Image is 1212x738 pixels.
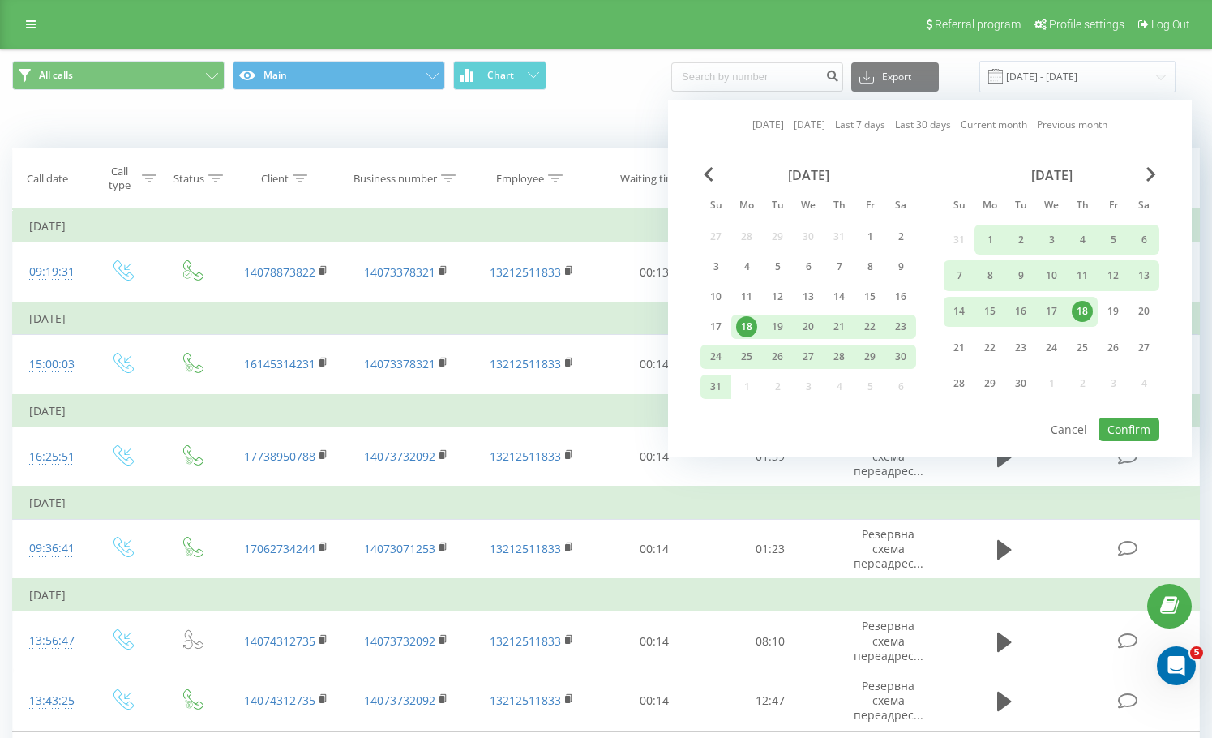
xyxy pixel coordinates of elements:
[731,285,762,309] div: Mon Aug 11, 2025
[736,316,757,337] div: 18
[949,373,970,394] div: 28
[1036,297,1067,327] div: Wed Sep 17, 2025
[824,255,854,279] div: Thu Aug 7, 2025
[244,541,315,556] a: 17062734244
[705,346,726,367] div: 24
[1133,265,1154,286] div: 13
[1190,646,1203,659] span: 5
[700,255,731,279] div: Sun Aug 3, 2025
[824,345,854,369] div: Thu Aug 28, 2025
[244,633,315,649] a: 14074312735
[885,345,916,369] div: Sat Aug 30, 2025
[1039,195,1064,219] abbr: Wednesday
[979,230,1000,251] div: 1
[731,315,762,339] div: Mon Aug 18, 2025
[979,265,1000,286] div: 8
[705,286,726,307] div: 10
[944,369,974,399] div: Sun Sep 28, 2025
[798,286,819,307] div: 13
[1128,260,1159,290] div: Sat Sep 13, 2025
[1067,297,1098,327] div: Thu Sep 18, 2025
[364,448,435,464] a: 14073732092
[13,487,1200,519] td: [DATE]
[979,301,1000,322] div: 15
[944,167,1159,183] div: [DATE]
[364,356,435,371] a: 14073378321
[1041,301,1062,322] div: 17
[1041,337,1062,358] div: 24
[890,256,911,277] div: 9
[949,265,970,286] div: 7
[829,346,850,367] div: 28
[859,256,880,277] div: 8
[793,255,824,279] div: Wed Aug 6, 2025
[1157,646,1196,685] iframe: Intercom live chat
[1103,337,1124,358] div: 26
[1103,230,1124,251] div: 5
[974,333,1005,363] div: Mon Sep 22, 2025
[490,693,561,708] a: 13212511833
[1101,195,1125,219] abbr: Friday
[979,337,1000,358] div: 22
[27,172,68,186] div: Call date
[29,349,71,380] div: 15:00:03
[1010,265,1031,286] div: 9
[829,286,850,307] div: 14
[487,70,514,81] span: Chart
[1036,260,1067,290] div: Wed Sep 10, 2025
[1128,225,1159,255] div: Sat Sep 6, 2025
[1098,225,1128,255] div: Fri Sep 5, 2025
[978,195,1002,219] abbr: Monday
[752,117,784,132] a: [DATE]
[705,256,726,277] div: 3
[767,346,788,367] div: 26
[1070,195,1094,219] abbr: Thursday
[1005,297,1036,327] div: Tue Sep 16, 2025
[1072,337,1093,358] div: 25
[261,172,289,186] div: Client
[597,671,713,731] td: 00:14
[1041,265,1062,286] div: 10
[1128,333,1159,363] div: Sat Sep 27, 2025
[244,693,315,708] a: 14074312735
[859,286,880,307] div: 15
[885,255,916,279] div: Sat Aug 9, 2025
[1009,195,1033,219] abbr: Tuesday
[854,526,923,571] span: Резервна схема переадрес...
[974,260,1005,290] div: Mon Sep 8, 2025
[835,117,885,132] a: Last 7 days
[700,345,731,369] div: Sun Aug 24, 2025
[767,256,788,277] div: 5
[949,301,970,322] div: 14
[233,61,445,90] button: Main
[851,62,939,92] button: Export
[671,62,843,92] input: Search by number
[1133,230,1154,251] div: 6
[705,376,726,397] div: 31
[889,195,913,219] abbr: Saturday
[829,316,850,337] div: 21
[101,165,139,192] div: Call type
[762,285,793,309] div: Tue Aug 12, 2025
[244,448,315,464] a: 17738950788
[1010,337,1031,358] div: 23
[1010,373,1031,394] div: 30
[1072,265,1093,286] div: 11
[700,167,916,183] div: [DATE]
[762,255,793,279] div: Tue Aug 5, 2025
[364,693,435,708] a: 14073732092
[453,61,546,90] button: Chart
[29,533,71,564] div: 09:36:41
[1036,333,1067,363] div: Wed Sep 24, 2025
[1036,225,1067,255] div: Wed Sep 3, 2025
[765,195,790,219] abbr: Tuesday
[793,345,824,369] div: Wed Aug 27, 2025
[854,285,885,309] div: Fri Aug 15, 2025
[244,356,315,371] a: 16145314231
[704,167,713,182] span: Previous Month
[1049,18,1124,31] span: Profile settings
[890,286,911,307] div: 16
[824,315,854,339] div: Thu Aug 21, 2025
[885,225,916,249] div: Sat Aug 2, 2025
[944,260,974,290] div: Sun Sep 7, 2025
